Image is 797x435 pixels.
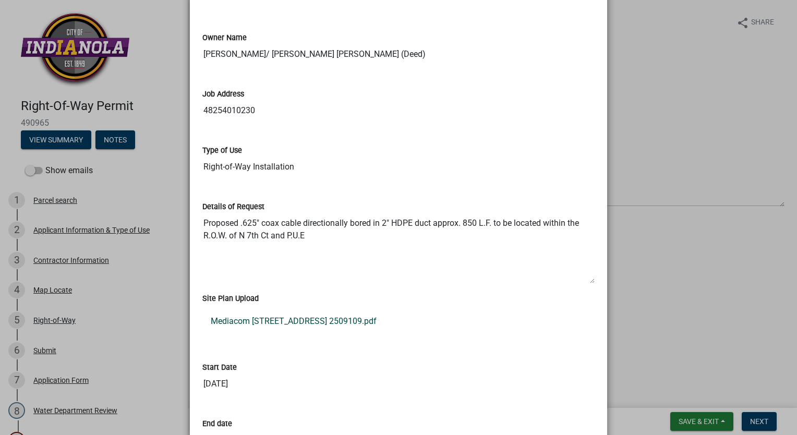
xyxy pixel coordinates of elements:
label: Job Address [202,91,244,98]
label: Start Date [202,364,237,371]
label: Details of Request [202,203,264,211]
label: Owner Name [202,34,247,42]
label: End date [202,420,232,428]
textarea: Proposed .625" coax cable directionally bored in 2" HDPE duct approx. 850 L.F. to be located with... [202,213,595,284]
a: Mediacom [STREET_ADDRESS] 2509109.pdf [202,309,595,334]
label: Site Plan Upload [202,295,259,303]
label: Type of Use [202,147,242,154]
